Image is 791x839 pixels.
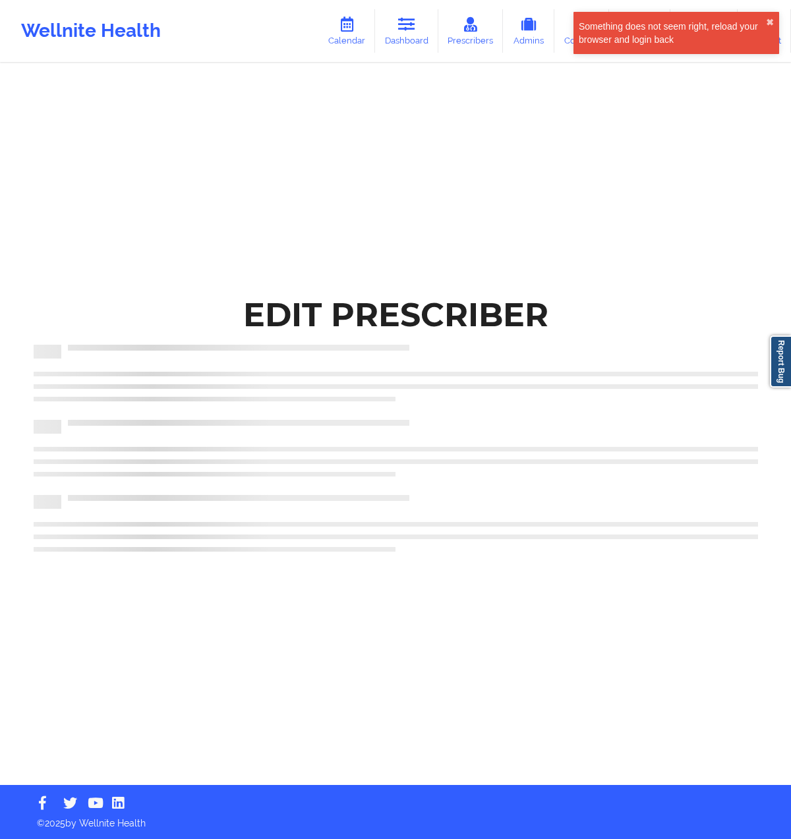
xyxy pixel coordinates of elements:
[318,9,375,53] a: Calendar
[28,807,763,830] p: © 2025 by Wellnite Health
[579,20,766,46] div: Something does not seem right, reload your browser and login back
[766,17,774,28] button: close
[503,9,554,53] a: Admins
[554,9,609,53] a: Coaches
[438,9,504,53] a: Prescribers
[375,9,438,53] a: Dashboard
[770,335,791,388] a: Report Bug
[243,294,548,335] div: Edit Prescriber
